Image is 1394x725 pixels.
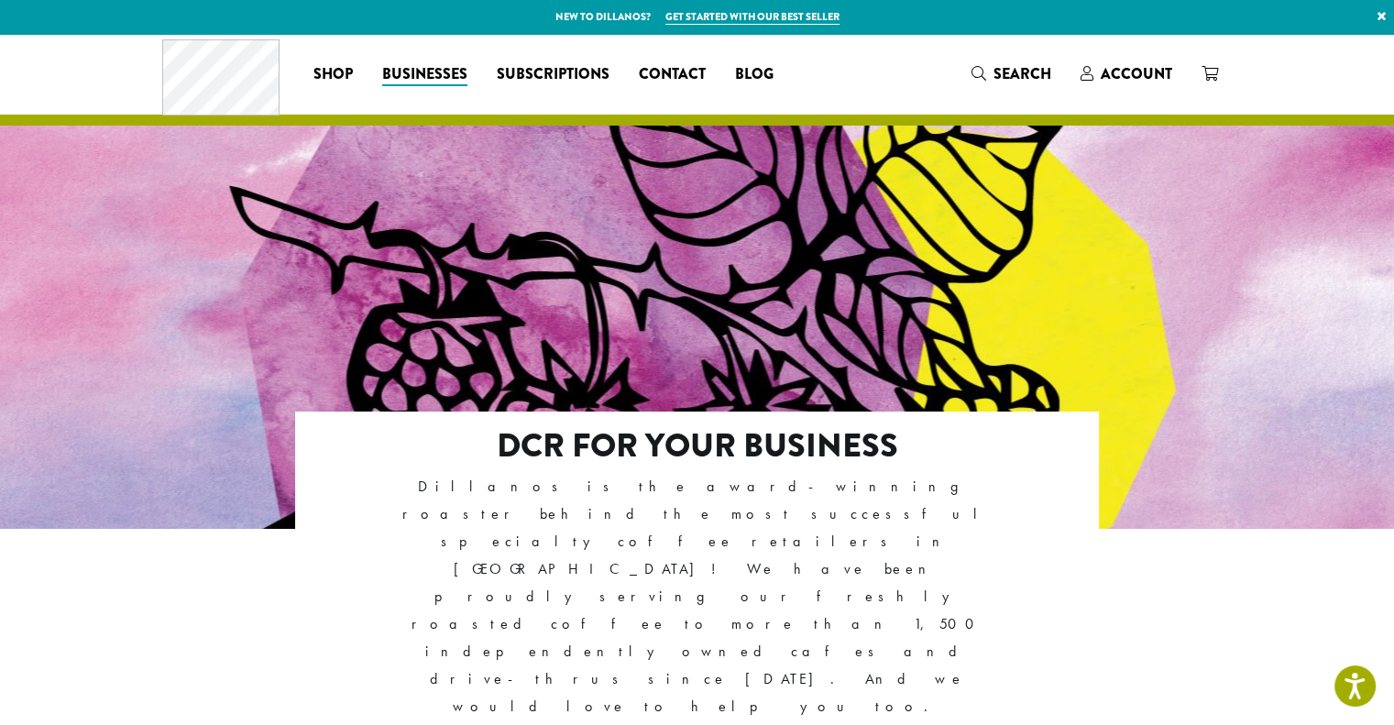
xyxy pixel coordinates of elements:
[993,63,1051,84] span: Search
[313,63,353,86] span: Shop
[665,9,840,25] a: Get started with our best seller
[957,59,1066,89] a: Search
[497,63,609,86] span: Subscriptions
[374,473,1020,721] p: Dillanos is the award-winning roaster behind the most successful specialty coffee retailers in [G...
[1101,63,1172,84] span: Account
[382,63,467,86] span: Businesses
[735,63,774,86] span: Blog
[299,60,368,89] a: Shop
[374,426,1020,466] h2: DCR FOR YOUR BUSINESS
[639,63,706,86] span: Contact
